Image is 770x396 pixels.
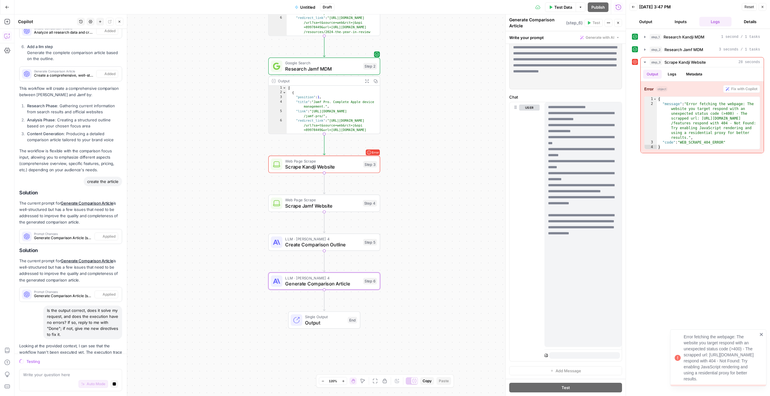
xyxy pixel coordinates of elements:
g: Edge from step_5 to step_6 [323,251,325,272]
span: Generate with AI [586,35,614,40]
div: 6 [269,16,287,48]
span: Create Comparison Outline [285,241,360,248]
button: Output [643,70,662,79]
button: Fix with Copilot [723,85,760,93]
div: Write your prompt [506,31,626,44]
button: 28 seconds [641,57,764,67]
button: Details [734,17,766,26]
button: 1 second / 1 tasks [641,32,764,42]
span: Add Message [556,368,581,374]
button: 3 seconds / 1 tasks [641,45,764,54]
button: Copy [420,377,434,385]
div: 4 [269,100,287,109]
button: Metadata [682,70,706,79]
span: Test [562,385,570,391]
span: Create a comprehensive, well-structured comparison article between [PERSON_NAME] and Jamf [34,73,94,78]
span: Web Page Scrape [285,197,360,203]
g: Edge from step_1 to step_2 [323,36,325,57]
g: Edge from step_6 to end [323,290,325,311]
span: LLM · [PERSON_NAME] 4 [285,236,360,242]
span: object [656,86,668,92]
g: Edge from step_2 to step_3 [323,134,325,155]
span: step_3 [650,59,662,65]
span: Toggle code folding, rows 1 through 4 [653,97,657,102]
div: LLM · [PERSON_NAME] 4Create Comparison OutlineStep 5 [268,233,380,251]
div: Google SearchResearch Jamf MDMStep 2Output[ { "position":1, "title":"Jamf Pro. Complete Apple dev... [268,58,380,134]
span: 120% [329,379,337,383]
div: 1 [269,86,287,90]
p: This workflow will create a comprehensive comparison between [PERSON_NAME] and Jamf by: [19,85,122,98]
div: Is the output correct, does it solve my request, and does the execution have no errors? If so, re... [43,306,122,339]
button: Paste [436,377,451,385]
li: : Creating a structured outline based on your chosen focus area [26,117,122,129]
a: Generate Comparison Article [61,201,113,206]
button: Publish [588,2,608,12]
div: 28 seconds [641,67,764,153]
span: Research Kandji MDM [664,34,704,40]
button: Add Message [509,366,622,375]
div: 3 [645,140,657,145]
span: Toggle code folding, rows 1 through 275 [282,86,286,90]
li: : Producing a detailed comparison article tailored to your brand voice [26,131,122,143]
span: Research Jamf MDM [664,47,703,53]
span: ( step_6 ) [566,20,583,26]
button: Test Data [545,2,576,12]
span: Generate Comparison Article (step_6) [34,293,92,299]
div: Web Page ScrapeScrape Jamf WebsiteStep 4 [268,195,380,212]
h2: Solution [19,248,122,253]
span: Output [305,319,345,326]
span: LLM · [PERSON_NAME] 4 [285,275,360,281]
span: Test [593,20,600,26]
strong: Add a llm step [27,44,53,49]
div: Step 4 [363,200,377,207]
button: Applied [94,233,118,240]
strong: Error [644,86,654,92]
span: Test Data [554,4,572,10]
span: Copy [423,378,432,384]
button: Test [584,19,603,27]
button: Added [96,70,118,78]
li: : Gathering current information from search results and official websites [26,103,122,115]
span: Generate Comparison Article [285,280,360,287]
button: Logs [664,70,680,79]
span: Prompt Changes [34,232,92,235]
div: Error fetching the webpage: The website you target respond with an unexpected status code (>400) ... [684,334,758,382]
span: Scrape Jamf Website [285,202,360,209]
span: Fix with Copilot [731,86,757,92]
span: Analyze all research data and create a structured outline for the comparison article [34,30,94,35]
button: close [759,332,764,337]
a: Generate Comparison Article [61,258,113,263]
div: ErrorWeb Page ScrapeScrape Kandji WebsiteStep 3 [268,156,380,173]
span: Web Page Scrape [285,158,360,164]
span: Untitled [300,4,315,10]
span: step_1 [650,34,661,40]
span: Publish [591,4,605,10]
span: Paste [439,378,449,384]
span: Generate Comparison Article [34,70,94,73]
div: Testing [26,358,122,364]
span: Single Output [305,314,345,320]
span: Added [104,71,115,77]
span: Research Jamf MDM [285,65,360,72]
div: 4 [645,145,657,150]
div: End [348,317,357,323]
div: Step 3 [363,161,377,168]
div: create the article [84,177,122,186]
div: 2 [269,90,287,95]
span: Scrape Kandji Website [664,59,706,65]
div: Single OutputOutputEnd [268,311,380,329]
strong: Research Phase [27,103,57,108]
div: 1 [645,97,657,102]
span: Auto Mode [87,381,105,387]
span: Toggle code folding, rows 2 through 21 [282,90,286,95]
span: 3 seconds / 1 tasks [719,47,760,52]
button: user [519,105,540,111]
span: Scrape Kandji Website [285,163,360,170]
li: Generate the complete comparison article based on the outline. [26,44,122,62]
span: Google Search [285,60,360,66]
span: Reset [744,4,754,10]
div: 5 [269,109,287,118]
p: The workflow is flexible with the comparison focus input, allowing you to emphasize different asp... [19,148,122,173]
div: Copilot [18,19,75,25]
span: Error [372,148,379,157]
